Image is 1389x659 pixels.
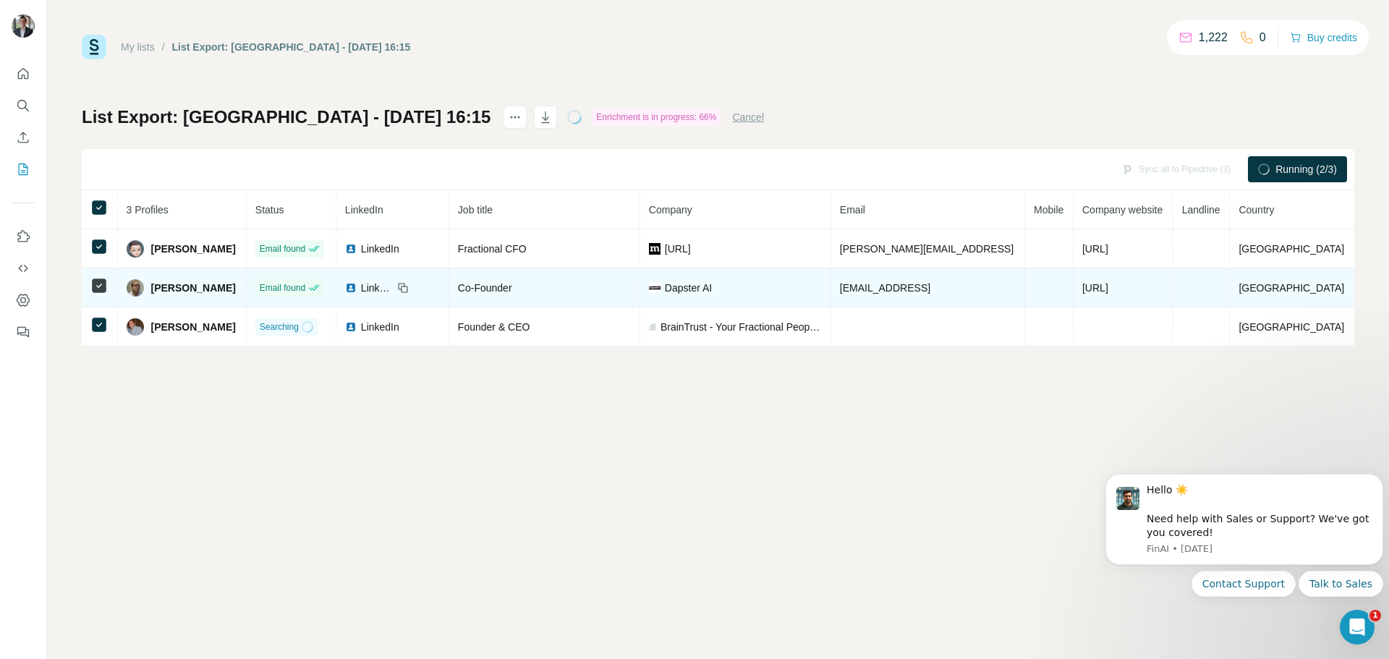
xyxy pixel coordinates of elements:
span: Searching [260,320,299,333]
span: Co-Founder [458,282,512,294]
span: Mobile [1034,204,1063,216]
span: [EMAIL_ADDRESS] [840,282,930,294]
span: Country [1239,204,1274,216]
div: Enrichment is in progress: 66% [592,109,721,126]
span: [PERSON_NAME][EMAIL_ADDRESS] [840,243,1014,255]
p: 1,222 [1199,29,1228,46]
iframe: Intercom notifications message [1100,461,1389,605]
span: Founder & CEO [458,321,530,333]
span: [PERSON_NAME] [151,242,236,256]
span: [URL] [1082,243,1108,255]
button: actions [504,106,527,129]
img: Avatar [127,279,144,297]
span: Running (2/3) [1275,162,1337,177]
img: Avatar [127,240,144,258]
button: Use Surfe on LinkedIn [12,224,35,250]
h1: List Export: [GEOGRAPHIC_DATA] - [DATE] 16:15 [82,106,490,129]
span: LinkedIn [345,204,383,216]
img: Avatar [12,14,35,38]
li: / [162,40,165,54]
button: Search [12,93,35,119]
img: LinkedIn logo [345,321,357,333]
button: Feedback [12,319,35,345]
span: [GEOGRAPHIC_DATA] [1239,243,1344,255]
span: [GEOGRAPHIC_DATA] [1239,282,1344,294]
span: LinkedIn [361,242,399,256]
img: Avatar [127,318,144,336]
button: Quick start [12,61,35,87]
img: company-logo [649,243,660,255]
span: Email [840,204,865,216]
span: 1 [1369,610,1381,621]
span: 3 Profiles [127,204,169,216]
button: My lists [12,156,35,182]
span: Landline [1182,204,1220,216]
iframe: Intercom live chat [1340,610,1375,645]
span: [GEOGRAPHIC_DATA] [1239,321,1344,333]
span: Company [649,204,692,216]
span: [URL] [665,242,691,256]
span: LinkedIn [361,320,399,334]
span: Dapster AI [665,281,712,295]
img: LinkedIn logo [345,243,357,255]
span: [PERSON_NAME] [151,320,236,334]
a: My lists [121,41,155,53]
span: [PERSON_NAME] [151,281,236,295]
img: company-logo [649,282,660,294]
span: Company website [1082,204,1163,216]
span: [URL] [1082,282,1108,294]
span: Job title [458,204,493,216]
button: Cancel [732,110,764,124]
img: Surfe Logo [82,35,106,59]
button: Use Surfe API [12,255,35,281]
button: Buy credits [1290,27,1357,48]
span: LinkedIn [361,281,393,295]
span: Fractional CFO [458,243,527,255]
img: LinkedIn logo [345,282,357,294]
div: List Export: [GEOGRAPHIC_DATA] - [DATE] 16:15 [172,40,411,54]
span: Status [255,204,284,216]
span: Email found [260,281,305,294]
button: Dashboard [12,287,35,313]
span: BrainTrust - Your Fractional People / Recruiting Resource [660,320,822,334]
span: Email found [260,242,305,255]
p: 0 [1260,29,1266,46]
button: Enrich CSV [12,124,35,150]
